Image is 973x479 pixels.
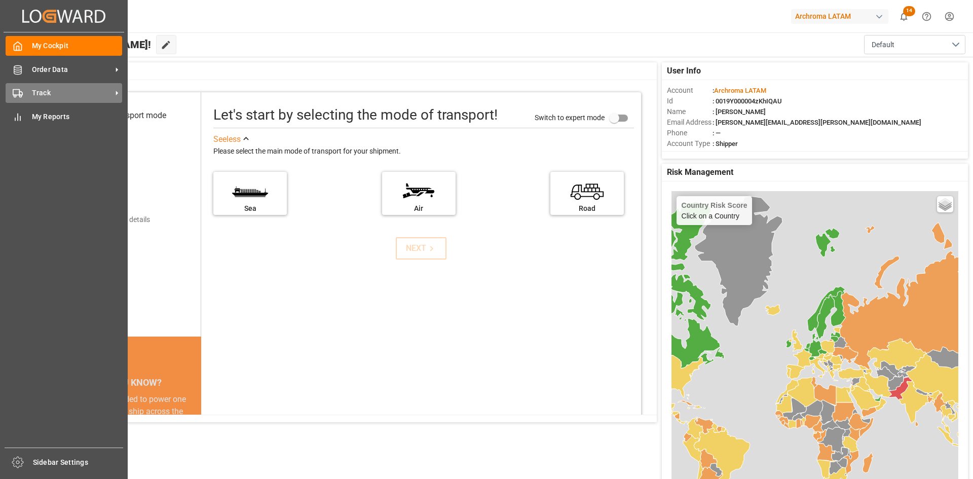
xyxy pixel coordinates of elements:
a: My Reports [6,106,122,126]
button: open menu [864,35,965,54]
button: next slide / item [187,393,201,478]
span: My Cockpit [32,41,123,51]
span: Account [667,85,713,96]
div: Archroma LATAM [791,9,888,24]
span: Archroma LATAM [714,87,766,94]
span: : Shipper [713,140,738,148]
span: Account Type [667,138,713,149]
button: Archroma LATAM [791,7,892,26]
span: 14 [903,6,915,16]
span: Sidebar Settings [33,457,124,468]
span: Default [872,40,894,50]
div: See less [213,133,241,145]
div: The energy needed to power one large container ship across the ocean in a single day is the same ... [67,393,189,466]
span: Id [667,96,713,106]
h4: Country Risk Score [682,201,747,209]
div: NEXT [406,242,437,254]
span: Hello [PERSON_NAME]! [42,35,151,54]
div: Click on a Country [682,201,747,220]
span: : [PERSON_NAME][EMAIL_ADDRESS][PERSON_NAME][DOMAIN_NAME] [713,119,921,126]
button: show 14 new notifications [892,5,915,28]
span: Name [667,106,713,117]
div: Let's start by selecting the mode of transport! [213,104,498,126]
span: My Reports [32,112,123,122]
span: : — [713,129,721,137]
span: User Info [667,65,701,77]
span: Switch to expert mode [535,113,605,121]
span: : [PERSON_NAME] [713,108,766,116]
span: Order Data [32,64,112,75]
div: Road [555,203,619,214]
span: Phone [667,128,713,138]
div: Air [387,203,451,214]
span: : [713,87,766,94]
div: DID YOU KNOW? [55,372,201,393]
a: My Cockpit [6,36,122,56]
button: Help Center [915,5,938,28]
span: Email Address [667,117,713,128]
span: Track [32,88,112,98]
button: NEXT [396,237,446,260]
div: Sea [218,203,282,214]
div: Please select the main mode of transport for your shipment. [213,145,634,158]
span: Risk Management [667,166,733,178]
a: Layers [937,196,953,212]
span: : 0019Y000004zKhIQAU [713,97,782,105]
